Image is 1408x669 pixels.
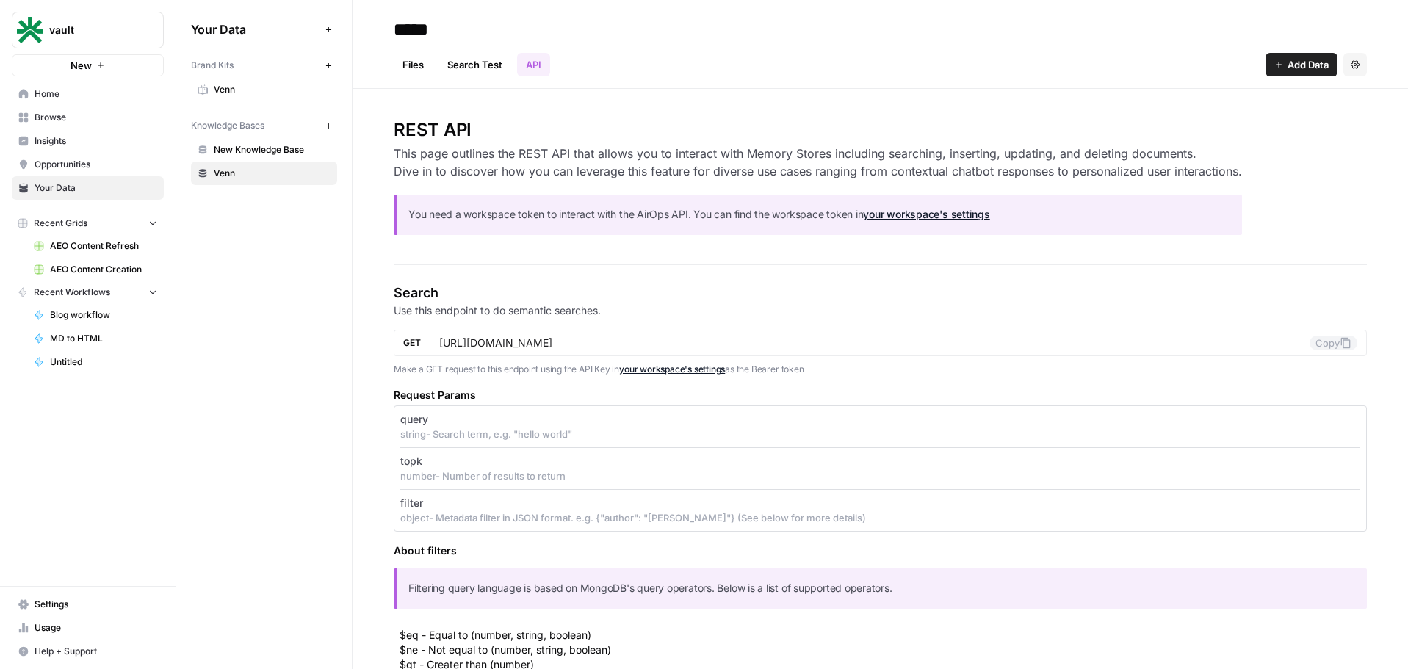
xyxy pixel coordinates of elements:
[35,111,157,124] span: Browse
[49,23,138,37] span: vault
[27,258,164,281] a: AEO Content Creation
[27,303,164,327] a: Blog workflow
[214,83,331,96] span: Venn
[12,54,164,76] button: New
[191,78,337,101] a: Venn
[12,129,164,153] a: Insights
[400,496,423,510] p: filter
[400,412,428,427] p: query
[214,167,331,180] span: Venn
[438,53,511,76] a: Search Test
[35,87,157,101] span: Home
[27,350,164,374] a: Untitled
[394,53,433,76] a: Files
[50,355,157,369] span: Untitled
[35,158,157,171] span: Opportunities
[12,616,164,640] a: Usage
[71,58,92,73] span: New
[12,212,164,234] button: Recent Grids
[27,234,164,258] a: AEO Content Refresh
[403,336,421,350] span: GET
[34,217,87,230] span: Recent Grids
[191,59,234,72] span: Brand Kits
[17,17,43,43] img: vault Logo
[400,454,422,469] p: topk
[12,153,164,176] a: Opportunities
[27,327,164,350] a: MD to HTML
[394,303,1367,318] p: Use this endpoint to do semantic searches.
[12,176,164,200] a: Your Data
[35,645,157,658] span: Help + Support
[35,598,157,611] span: Settings
[12,640,164,663] button: Help + Support
[35,134,157,148] span: Insights
[400,510,1360,525] p: object - Metadata filter in JSON format. e.g. {"author": "[PERSON_NAME]"} (See below for more det...
[394,388,1367,402] h5: Request Params
[1310,336,1357,350] button: Copy
[394,145,1242,180] h3: This page outlines the REST API that allows you to interact with Memory Stores including searchin...
[517,53,550,76] a: API
[35,621,157,634] span: Usage
[400,427,1360,441] p: string - Search term, e.g. "hello world"
[50,308,157,322] span: Blog workflow
[12,281,164,303] button: Recent Workflows
[400,628,1367,643] li: $eq - Equal to (number, string, boolean)
[12,82,164,106] a: Home
[191,21,319,38] span: Your Data
[35,181,157,195] span: Your Data
[394,362,1367,377] p: Make a GET request to this endpoint using the API Key in as the Bearer token
[408,206,1230,223] p: You need a workspace token to interact with the AirOps API. You can find the workspace token in
[863,208,989,220] a: your workspace's settings
[619,364,725,375] a: your workspace's settings
[191,162,337,185] a: Venn
[50,239,157,253] span: AEO Content Refresh
[394,283,1367,303] h4: Search
[50,332,157,345] span: MD to HTML
[12,12,164,48] button: Workspace: vault
[12,106,164,129] a: Browse
[191,138,337,162] a: New Knowledge Base
[191,119,264,132] span: Knowledge Bases
[50,263,157,276] span: AEO Content Creation
[394,118,1242,142] h2: REST API
[408,580,1355,597] p: Filtering query language is based on MongoDB's query operators. Below is a list of supported oper...
[12,593,164,616] a: Settings
[1288,57,1329,72] span: Add Data
[34,286,110,299] span: Recent Workflows
[394,543,1367,558] h5: About filters
[214,143,331,156] span: New Knowledge Base
[400,469,1360,483] p: number - Number of results to return
[1266,53,1337,76] button: Add Data
[400,643,1367,657] li: $ne - Not equal to (number, string, boolean)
